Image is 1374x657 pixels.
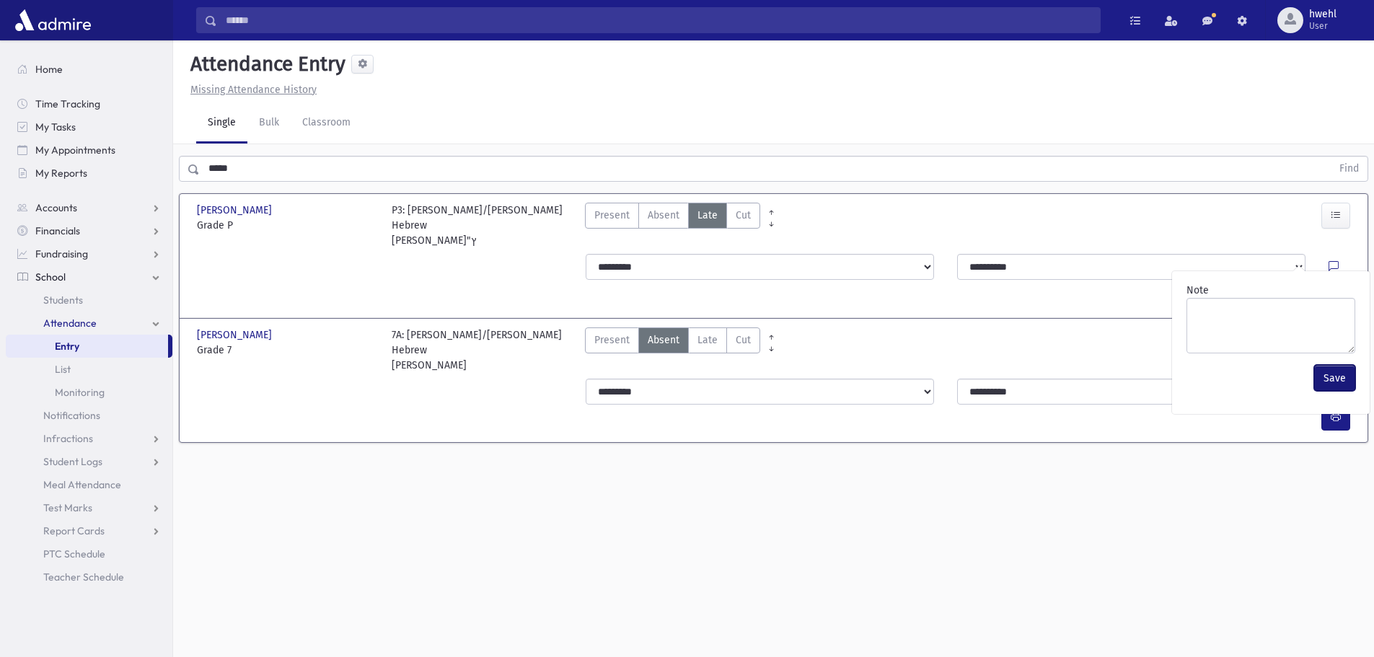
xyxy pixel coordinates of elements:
[197,327,275,343] span: [PERSON_NAME]
[43,317,97,330] span: Attendance
[648,332,679,348] span: Absent
[185,84,317,96] a: Missing Attendance History
[43,501,92,514] span: Test Marks
[1186,283,1209,298] label: Note
[35,224,80,237] span: Financials
[736,208,751,223] span: Cut
[6,450,172,473] a: Student Logs
[392,327,572,373] div: 7A: [PERSON_NAME]/[PERSON_NAME] Hebrew [PERSON_NAME]
[6,196,172,219] a: Accounts
[12,6,94,35] img: AdmirePro
[6,115,172,138] a: My Tasks
[648,208,679,223] span: Absent
[43,524,105,537] span: Report Cards
[585,203,760,248] div: AttTypes
[43,547,105,560] span: PTC Schedule
[291,103,362,144] a: Classroom
[6,58,172,81] a: Home
[594,332,630,348] span: Present
[594,208,630,223] span: Present
[197,203,275,218] span: [PERSON_NAME]
[35,63,63,76] span: Home
[43,570,124,583] span: Teacher Schedule
[35,247,88,260] span: Fundraising
[6,265,172,288] a: School
[35,144,115,156] span: My Appointments
[6,381,172,404] a: Monitoring
[392,203,572,248] div: P3: [PERSON_NAME]/[PERSON_NAME] Hebrew [PERSON_NAME]"ץ
[697,332,718,348] span: Late
[217,7,1100,33] input: Search
[585,327,760,373] div: AttTypes
[55,363,71,376] span: List
[6,519,172,542] a: Report Cards
[6,92,172,115] a: Time Tracking
[247,103,291,144] a: Bulk
[6,335,168,358] a: Entry
[6,162,172,185] a: My Reports
[1309,9,1336,20] span: hwehl
[6,138,172,162] a: My Appointments
[6,473,172,496] a: Meal Attendance
[43,455,102,468] span: Student Logs
[43,409,100,422] span: Notifications
[1314,365,1355,391] button: Save
[6,542,172,565] a: PTC Schedule
[197,218,377,233] span: Grade P
[55,340,79,353] span: Entry
[35,167,87,180] span: My Reports
[6,312,172,335] a: Attendance
[6,565,172,588] a: Teacher Schedule
[43,432,93,445] span: Infractions
[197,343,377,358] span: Grade 7
[6,496,172,519] a: Test Marks
[35,201,77,214] span: Accounts
[55,386,105,399] span: Monitoring
[185,52,345,76] h5: Attendance Entry
[697,208,718,223] span: Late
[35,120,76,133] span: My Tasks
[35,97,100,110] span: Time Tracking
[1331,156,1368,181] button: Find
[6,358,172,381] a: List
[6,219,172,242] a: Financials
[43,294,83,307] span: Students
[196,103,247,144] a: Single
[6,242,172,265] a: Fundraising
[6,288,172,312] a: Students
[6,427,172,450] a: Infractions
[6,404,172,427] a: Notifications
[43,478,121,491] span: Meal Attendance
[190,84,317,96] u: Missing Attendance History
[1309,20,1336,32] span: User
[736,332,751,348] span: Cut
[35,270,66,283] span: School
